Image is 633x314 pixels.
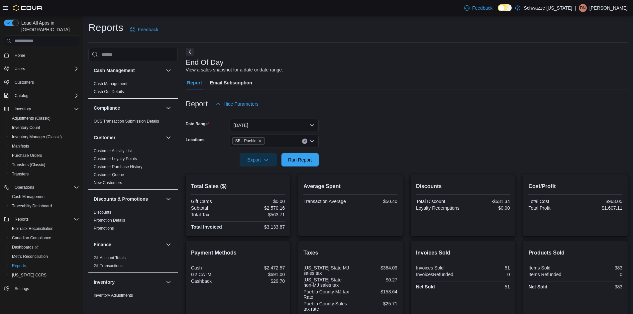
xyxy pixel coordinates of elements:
div: Cash Management [88,80,178,98]
a: Inventory Manager (Classic) [9,133,64,141]
div: Cash [191,265,237,270]
span: Traceabilty Dashboard [12,203,52,209]
span: Purchase Orders [9,152,79,159]
span: Adjustments (Classic) [9,114,79,122]
a: BioTrack Reconciliation [9,225,56,233]
span: Cash Management [12,194,46,199]
a: Cash Management [9,193,48,201]
span: Inventory Count [9,124,79,132]
button: Reports [1,215,82,224]
span: Home [15,53,25,58]
strong: Total Invoiced [191,224,222,230]
h2: Cost/Profit [528,182,622,190]
div: [US_STATE] State non-MJ sales tax [303,277,349,288]
button: Transfers [7,169,82,179]
a: Promotions [94,226,114,231]
button: Clear input [302,139,307,144]
h3: Compliance [94,105,120,111]
div: Discounts & Promotions [88,208,178,235]
span: Customer Loyalty Points [94,156,137,161]
div: Total Tax [191,212,237,217]
div: $25.71 [352,301,397,306]
div: Gift Cards [191,199,237,204]
h2: Discounts [416,182,510,190]
span: Reports [15,217,29,222]
img: Cova [13,5,43,11]
span: Run Report [288,157,312,163]
button: Export [240,153,277,166]
button: Inventory Count [7,123,82,132]
button: Inventory [1,104,82,114]
a: Customer Queue [94,172,124,177]
button: Manifests [7,142,82,151]
h3: Customer [94,134,115,141]
button: Customer [94,134,163,141]
a: Dashboards [9,243,41,251]
button: Adjustments (Classic) [7,114,82,123]
nav: Complex example [4,48,79,311]
button: Home [1,50,82,60]
button: Reports [12,215,31,223]
a: Reports [9,262,29,270]
span: Canadian Compliance [9,234,79,242]
p: [PERSON_NAME] [589,4,628,12]
div: $0.00 [464,205,510,211]
a: Customer Activity List [94,149,132,153]
button: Cash Management [164,66,172,74]
a: Customer Purchase History [94,164,143,169]
span: Reports [9,262,79,270]
div: $691.00 [239,272,285,277]
div: Finance [88,254,178,272]
div: 383 [577,265,622,270]
button: Compliance [94,105,163,111]
span: GL Transactions [94,263,123,268]
button: Customers [1,77,82,87]
span: Metrc Reconciliation [9,253,79,261]
span: Feedback [472,5,492,11]
span: Manifests [12,144,29,149]
span: Transfers (Classic) [12,162,45,167]
button: Reports [7,261,82,270]
a: Transfers [9,170,31,178]
a: Cash Out Details [94,89,124,94]
span: DN [580,4,585,12]
div: $50.40 [352,199,397,204]
button: Finance [164,241,172,249]
a: Purchase Orders [9,152,45,159]
span: Hide Parameters [224,101,259,107]
h2: Payment Methods [191,249,285,257]
a: Canadian Compliance [9,234,54,242]
div: Desiree N Quintana [579,4,587,12]
span: Reports [12,215,79,223]
a: Customers [12,78,37,86]
div: Loyalty Redemptions [416,205,462,211]
span: Cash Management [9,193,79,201]
span: SB - Pueblo [232,137,265,145]
button: Operations [1,183,82,192]
span: Cash Management [94,81,127,86]
div: $963.05 [577,199,622,204]
a: Adjustments (Classic) [9,114,53,122]
button: Inventory Manager (Classic) [7,132,82,142]
div: $0.27 [352,277,397,282]
a: Inventory Count [9,124,43,132]
h3: Discounts & Promotions [94,196,148,202]
button: Users [1,64,82,73]
div: Transaction Average [303,199,349,204]
p: | [575,4,576,12]
div: $384.09 [352,265,397,270]
button: Transfers (Classic) [7,160,82,169]
button: Inventory [164,278,172,286]
span: BioTrack Reconciliation [12,226,53,231]
div: 51 [464,284,510,289]
a: Traceabilty Dashboard [9,202,54,210]
button: Compliance [164,104,172,112]
div: Pueblo County Sales tax rate [303,301,349,312]
div: G2 CATM [191,272,237,277]
button: Hide Parameters [213,97,261,111]
div: Compliance [88,117,178,128]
